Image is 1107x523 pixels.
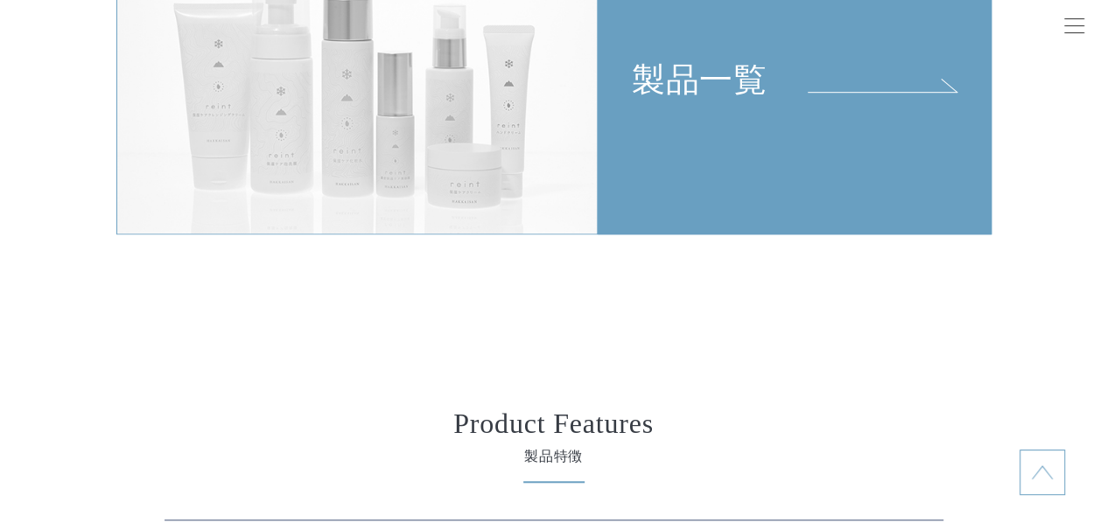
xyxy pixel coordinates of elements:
img: topに戻る [1032,462,1053,483]
h2: Product Features [160,409,948,437]
span: 製品特徴 [160,446,948,467]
